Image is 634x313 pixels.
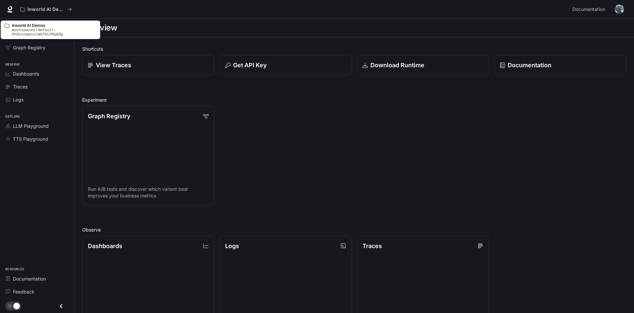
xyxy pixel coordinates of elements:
[82,96,626,103] h2: Experiment
[82,45,626,52] h2: Shortcuts
[28,7,65,12] p: Inworld AI Demos
[88,112,130,121] p: Graph Registry
[3,120,71,132] a: LLM Playground
[3,133,71,145] a: TTS Playground
[82,55,214,75] a: View Traces
[17,3,75,16] button: All workspaces
[220,55,351,75] button: Get API Key
[3,286,71,297] a: Feedback
[508,61,551,70] p: Documentation
[88,241,122,250] p: Dashboards
[12,27,96,36] p: workspaces/default-6h4iozmpnuidm74lh5q93g
[13,123,49,130] span: LLM Playground
[572,5,605,14] span: Documentation
[13,70,39,77] span: Dashboards
[13,135,48,142] span: TTS Playground
[613,3,626,16] button: User avatar
[54,299,69,313] button: Close drawer
[3,94,71,105] a: Logs
[233,61,267,70] p: Get API Key
[3,42,71,53] a: Graph Registry
[13,302,20,309] span: Dark mode toggle
[96,61,131,70] p: View Traces
[13,288,34,295] span: Feedback
[362,241,382,250] p: Traces
[12,23,96,27] p: Inworld AI Demos
[494,55,626,75] a: Documentation
[3,68,71,79] a: Dashboards
[82,106,214,205] a: Graph RegistryRun A/B tests and discover which variant best improves your business metrics
[570,3,610,16] a: Documentation
[82,226,626,233] h2: Observe
[225,241,239,250] p: Logs
[13,44,45,51] span: Graph Registry
[3,81,71,92] a: Traces
[13,275,46,282] span: Documentation
[370,61,424,70] p: Download Runtime
[615,5,624,14] img: User avatar
[357,55,489,75] a: Download Runtime
[13,83,28,90] span: Traces
[13,96,24,103] span: Logs
[88,186,209,199] p: Run A/B tests and discover which variant best improves your business metrics
[3,273,71,285] a: Documentation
